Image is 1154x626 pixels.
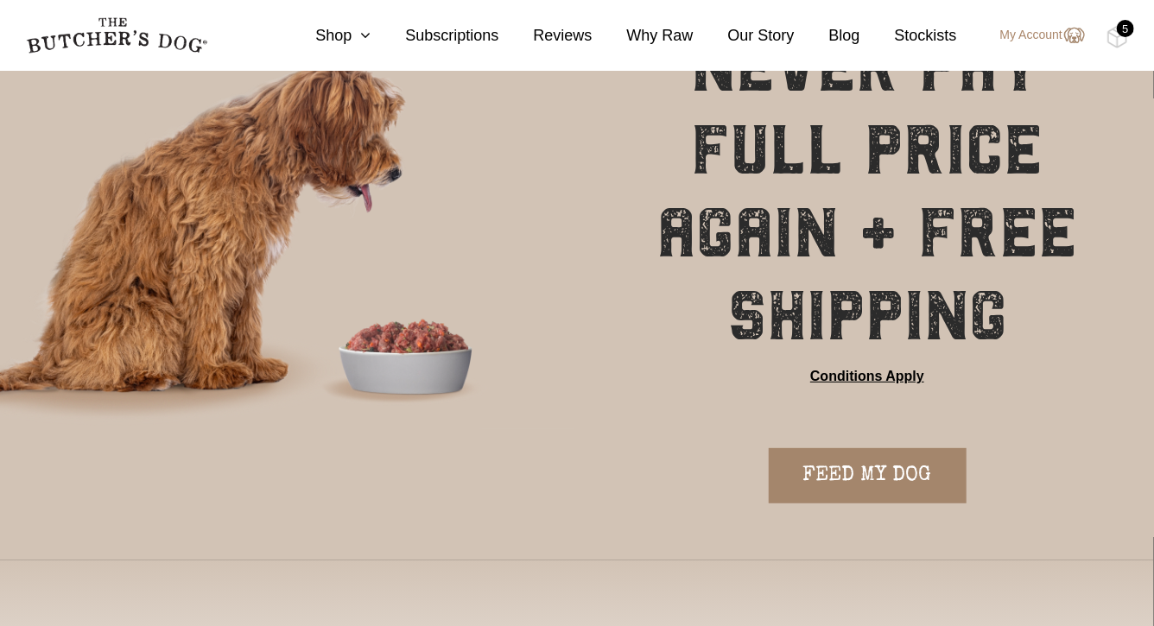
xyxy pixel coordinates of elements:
a: Reviews [498,24,592,47]
h1: NEVER PAY FULL PRICE AGAIN + FREE SHIPPING [624,26,1111,357]
a: FEED MY DOG [769,448,967,503]
a: Shop [281,24,371,47]
a: Conditions Apply [810,366,924,387]
a: Our Story [694,24,795,47]
a: Subscriptions [371,24,498,47]
a: Why Raw [593,24,694,47]
img: TBD_Cart-Full.png [1106,26,1128,48]
a: Blog [795,24,860,47]
a: My Account [983,25,1085,46]
div: 5 [1117,20,1134,37]
a: Stockists [860,24,957,47]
